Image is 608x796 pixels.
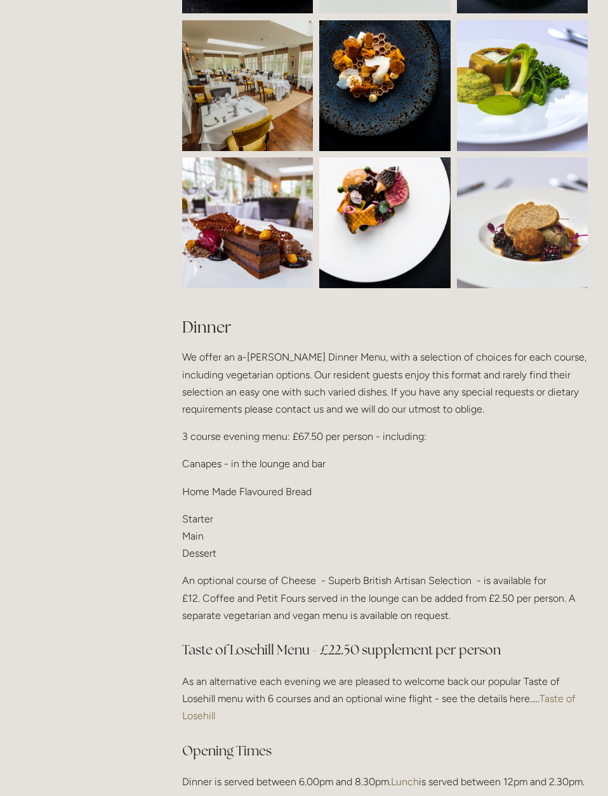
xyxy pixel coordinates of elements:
[160,157,356,288] img: October 2021 (13).jpg
[182,455,588,472] p: Canapes - in the lounge and bar
[319,20,501,151] img: DSC_7962c.jpg
[182,483,588,500] p: Home Made Flavoured Bread
[182,20,378,151] img: 20210514-15552695-LHH-hotel-photos-HDR.jpg
[182,510,588,562] p: Starter Main Dessert
[182,572,588,624] p: An optional course of Cheese - Superb British Artisan Selection - is available for £12. Coffee an...
[391,776,419,788] a: Lunch
[182,673,588,725] p: As an alternative each evening we are pleased to welcome back our popular Taste of Losehill menu ...
[182,637,588,663] h3: Taste of Losehill Menu - £22.50 supplement per person
[182,428,588,445] p: 3 course evening menu: £67.50 per person - including:
[319,157,506,288] img: DSC_8057b.jpg
[182,738,588,764] h3: Opening Times
[182,316,588,338] h2: Dinner
[182,348,588,418] p: We offer an a-[PERSON_NAME] Dinner Menu, with a selection of choices for each course, including v...
[182,773,588,790] p: Dinner is served between 6.00pm and 8.30pm. is served between 12pm and 2.30pm.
